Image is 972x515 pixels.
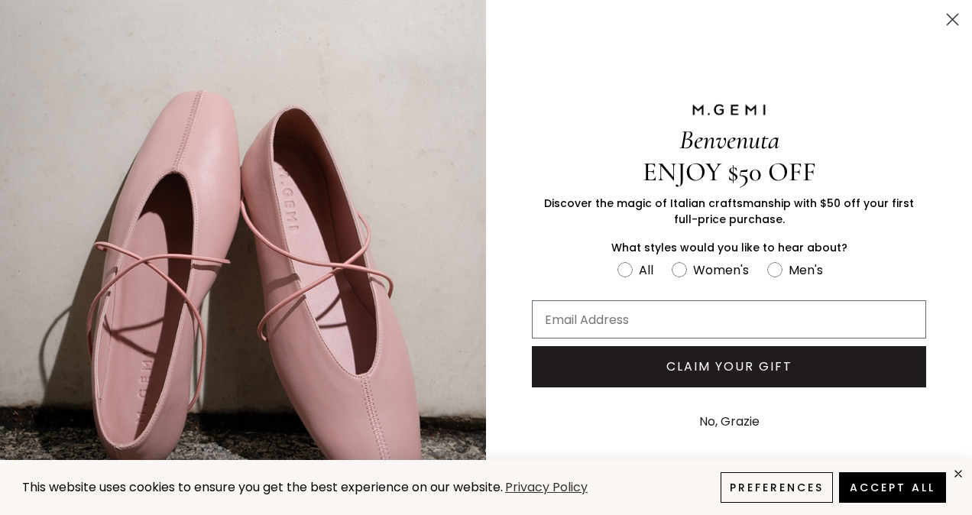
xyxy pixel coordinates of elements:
span: ENJOY $50 OFF [643,156,816,188]
img: M.GEMI [691,103,767,117]
a: Privacy Policy (opens in a new tab) [503,478,590,497]
button: Accept All [839,472,946,503]
div: Women's [693,261,749,280]
div: Men's [789,261,823,280]
div: All [639,261,653,280]
button: CLAIM YOUR GIFT [532,346,926,387]
span: Discover the magic of Italian craftsmanship with $50 off your first full-price purchase. [544,196,914,227]
span: This website uses cookies to ensure you get the best experience on our website. [22,478,503,496]
button: Preferences [721,472,833,503]
button: No, Grazie [692,403,767,441]
span: Benvenuta [679,124,779,156]
span: What styles would you like to hear about? [611,240,847,255]
button: Close dialog [939,6,966,33]
input: Email Address [532,300,926,338]
div: close [952,468,964,480]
